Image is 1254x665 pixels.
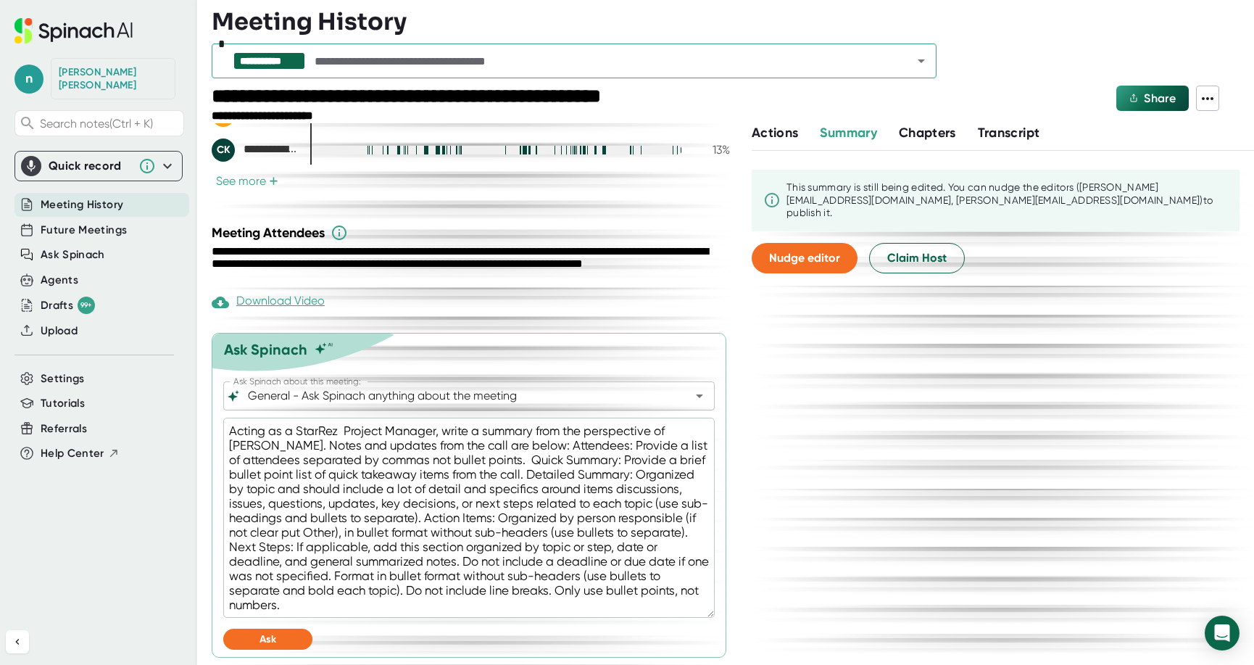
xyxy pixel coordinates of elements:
button: Meeting History [41,197,123,213]
button: Claim Host [869,243,965,273]
button: Upload [41,323,78,339]
button: Future Meetings [41,222,127,239]
div: Charlie Konoske [212,139,299,162]
textarea: Acting as a StarRez Project Manager, write a summary from the perspective of [PERSON_NAME]. Notes... [223,418,715,618]
span: Transcript [978,125,1040,141]
div: Ask Spinach [224,341,307,358]
button: See more+ [212,173,283,189]
button: Drafts 99+ [41,297,95,314]
div: Open Intercom Messenger [1205,616,1240,650]
button: Tutorials [41,395,85,412]
button: Settings [41,371,85,387]
span: + [269,175,278,187]
div: 99+ [78,297,95,314]
span: Chapters [899,125,956,141]
button: Help Center [41,445,120,462]
div: Quick record [49,159,131,173]
span: Actions [752,125,798,141]
button: Chapters [899,123,956,143]
span: Claim Host [887,249,947,267]
input: What can we do to help? [245,386,668,406]
span: Ask [259,633,276,645]
div: Meeting Attendees [212,224,734,241]
button: Open [689,386,710,406]
div: Nicole Kelly [59,66,167,91]
span: Share [1144,91,1176,105]
span: Nudge editor [769,251,840,265]
div: Drafts [41,297,95,314]
button: Agents [41,272,78,289]
span: Summary [820,125,876,141]
div: This summary is still being edited. You can nudge the editor s ([PERSON_NAME][EMAIL_ADDRESS][DOMA... [786,181,1228,220]
button: Referrals [41,421,87,437]
span: n [14,65,43,94]
button: Ask Spinach [41,247,105,263]
h3: Meeting History [212,8,407,36]
div: CK [212,139,235,162]
div: 13 % [694,143,730,157]
button: Transcript [978,123,1040,143]
button: Nudge editor [752,243,858,273]
span: Search notes (Ctrl + K) [40,117,180,131]
div: Quick record [21,152,176,181]
button: Actions [752,123,798,143]
button: Collapse sidebar [6,630,29,653]
button: Summary [820,123,876,143]
button: Share [1116,86,1189,111]
div: Download Video [212,294,325,311]
button: Ask [223,629,312,650]
button: Open [911,51,931,71]
span: Help Center [41,445,104,462]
